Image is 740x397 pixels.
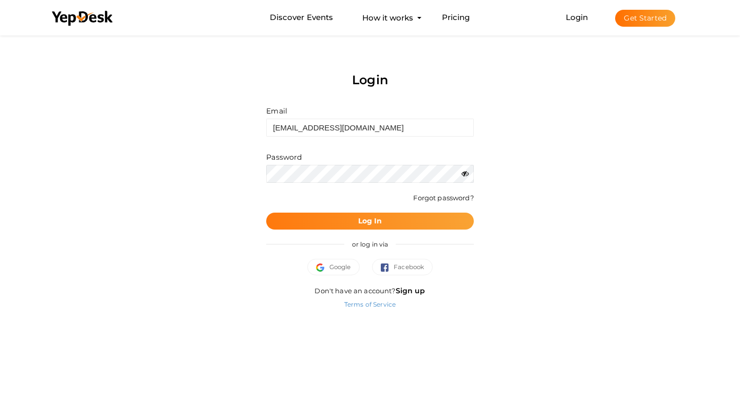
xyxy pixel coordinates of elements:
[266,55,473,105] div: Login
[316,262,351,272] span: Google
[359,8,416,27] button: How it works
[372,259,433,275] button: Facebook
[358,216,382,225] b: Log In
[381,262,424,272] span: Facebook
[314,287,425,295] span: Don't have an account?
[266,152,302,162] label: Password
[307,259,360,275] button: Google
[344,233,396,256] span: or log in via
[266,106,287,116] label: Email
[413,194,473,202] a: Forgot password?
[442,8,470,27] a: Pricing
[266,119,473,137] input: ex: some@example.com
[266,213,473,230] button: Log In
[396,286,425,295] a: Sign up
[316,263,329,272] img: google.svg
[344,300,396,308] a: Terms of Service
[270,8,333,27] a: Discover Events
[381,263,394,272] img: facebook.svg
[566,12,588,22] a: Login
[615,10,675,27] button: Get Started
